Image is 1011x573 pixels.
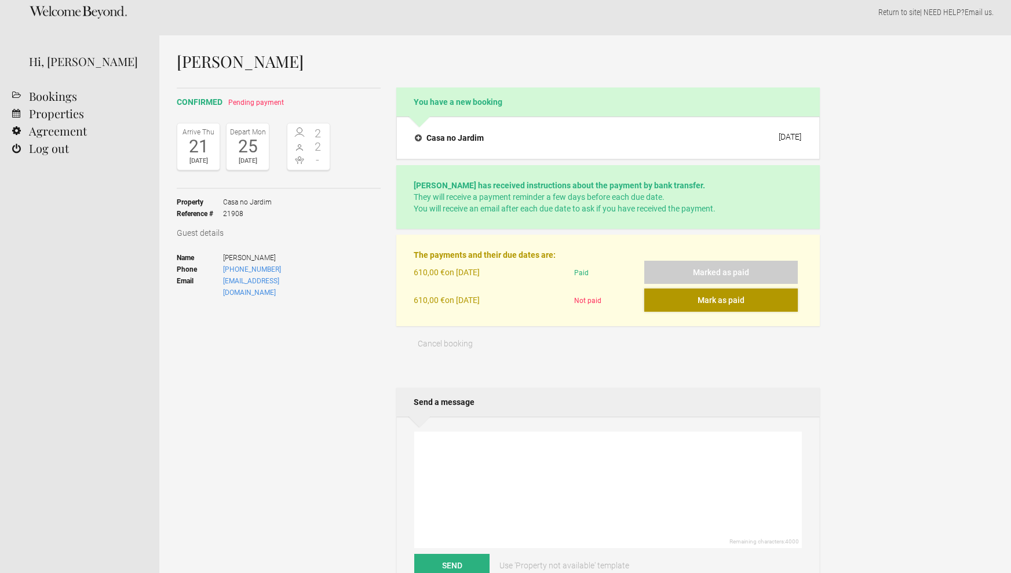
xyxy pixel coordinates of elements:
strong: [PERSON_NAME] has received instructions about the payment by bank transfer. [414,181,705,190]
strong: Phone [177,264,223,275]
a: [PHONE_NUMBER] [223,265,281,273]
div: on [DATE] [414,289,569,312]
span: 2 [309,141,327,152]
button: Marked as paid [644,261,798,284]
h2: You have a new booking [396,87,820,116]
a: [EMAIL_ADDRESS][DOMAIN_NAME] [223,277,279,297]
span: - [309,154,327,166]
p: They will receive a payment reminder a few days before each due date. You will receive an email a... [414,180,802,214]
span: Casa no Jardim [223,196,272,208]
flynt-currency: 610,00 € [414,268,445,277]
h2: Send a message [396,388,820,417]
span: Pending payment [228,98,284,107]
strong: Property [177,196,223,208]
span: 2 [309,127,327,139]
div: 25 [229,138,266,155]
div: on [DATE] [414,261,569,289]
h4: Casa no Jardim [415,132,484,144]
strong: The payments and their due dates are: [414,250,556,260]
strong: Name [177,252,223,264]
h1: [PERSON_NAME] [177,53,820,70]
div: [DATE] [779,132,801,141]
strong: Reference # [177,208,223,220]
h3: Guest details [177,227,381,239]
div: Not paid [570,289,644,312]
div: Arrive Thu [180,126,217,138]
a: Return to site [878,8,920,17]
a: Email us [965,8,992,17]
span: Cancel booking [418,339,473,348]
span: [PERSON_NAME] [223,252,330,264]
div: [DATE] [229,155,266,167]
span: 21908 [223,208,272,220]
button: Mark as paid [644,289,798,312]
div: Hi, [PERSON_NAME] [29,53,142,70]
div: [DATE] [180,155,217,167]
button: Cancel booking [396,332,494,355]
flynt-currency: 610,00 € [414,295,445,305]
div: Paid [570,261,644,289]
div: Depart Mon [229,126,266,138]
strong: Email [177,275,223,298]
button: Casa no Jardim [DATE] [406,126,811,150]
h2: confirmed [177,96,381,108]
p: | NEED HELP? . [177,6,994,18]
div: 21 [180,138,217,155]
